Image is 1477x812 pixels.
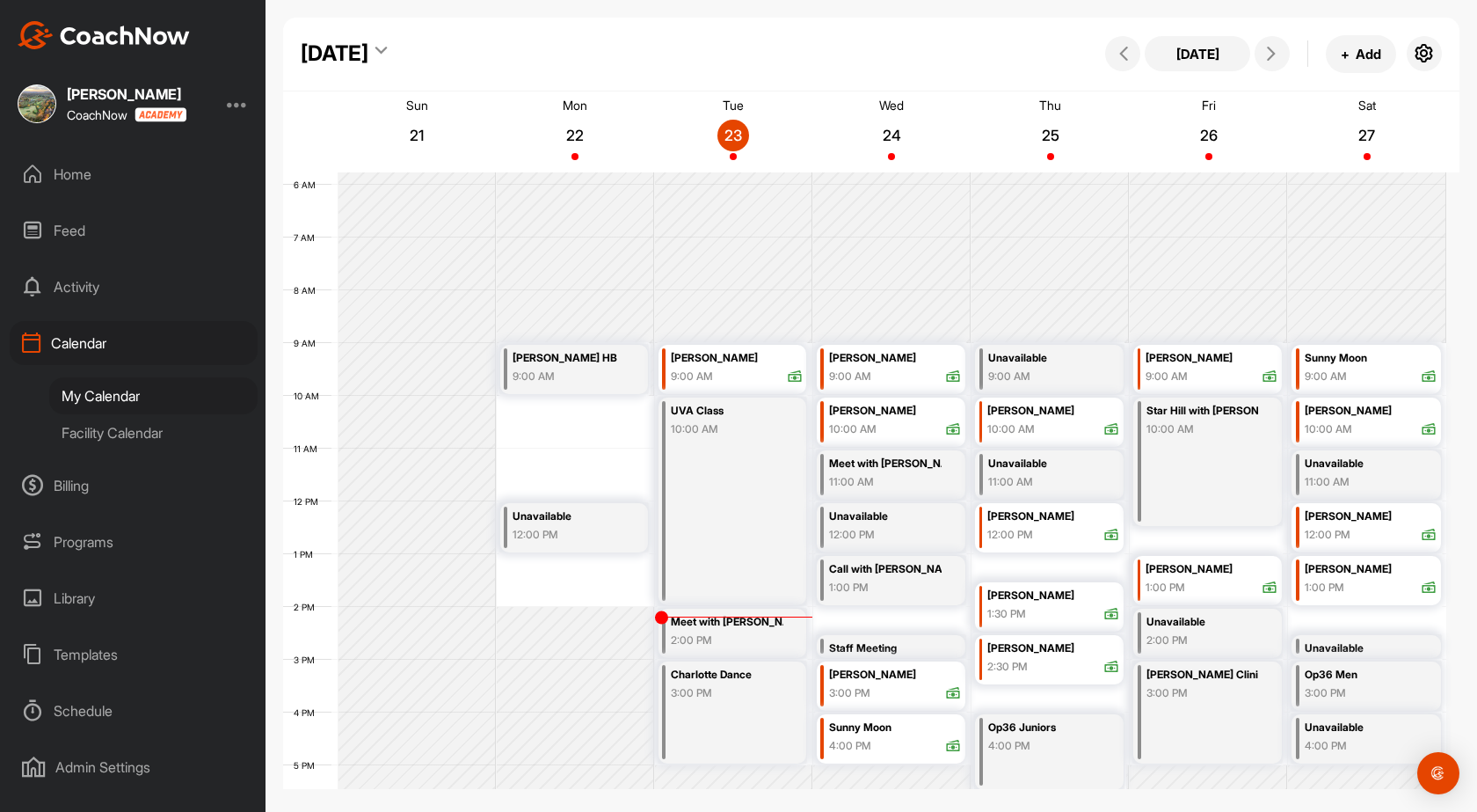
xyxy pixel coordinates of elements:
p: 27 [1351,127,1383,144]
div: 9 AM [283,338,333,348]
a: September 27, 2025 [1288,91,1446,172]
p: Sat [1358,98,1376,113]
img: square_2b305e28227600b036f0274c1e170be2.jpg [18,84,56,123]
div: 8 AM [283,285,333,296]
div: 2:00 PM [671,633,783,648]
div: 3:00 PM [829,685,870,701]
div: [PERSON_NAME] [829,348,961,369]
div: 2 PM [283,602,332,612]
div: 10:00 AM [671,421,783,437]
p: 25 [1035,127,1066,144]
div: Unavailable [1305,454,1417,474]
div: [PERSON_NAME] [987,639,1119,659]
p: 21 [401,127,433,144]
div: Unavailable [829,507,942,527]
a: September 26, 2025 [1130,91,1288,172]
div: Templates [10,633,258,677]
span: + [1341,45,1350,63]
div: 4 PM [283,707,332,718]
div: 10:00 AM [987,421,1035,437]
div: [PERSON_NAME] [1146,348,1277,369]
div: 1:00 PM [829,580,942,596]
div: 12 PM [283,496,336,507]
div: 4:00 PM [988,738,1101,754]
div: Admin Settings [10,745,258,789]
div: Activity [10,265,258,309]
div: Unavailable [988,454,1101,474]
div: 5 PM [283,760,332,771]
div: Sunny Moon [1305,348,1437,369]
div: Billing [10,464,258,508]
div: 9:00 AM [671,369,713,384]
a: September 21, 2025 [338,91,496,172]
div: [PERSON_NAME] [829,401,961,421]
div: 9:00 AM [988,369,1101,384]
div: Sunny Moon [829,718,961,738]
div: 10:00 AM [1146,421,1259,437]
p: Wed [879,98,904,113]
div: 4:00 PM [829,738,871,754]
div: Feed [10,208,258,252]
div: 10 AM [283,391,337,401]
div: 12:00 PM [513,527,625,543]
p: Fri [1202,98,1216,113]
div: Staff Meeting [829,639,942,659]
a: September 22, 2025 [496,91,654,172]
div: [PERSON_NAME] [987,507,1119,527]
div: 2:00 PM [1146,633,1259,648]
div: 11:00 AM [988,474,1101,490]
div: [PERSON_NAME] HB [513,348,625,369]
div: [PERSON_NAME] [1146,560,1277,580]
div: [DATE] [301,38,368,69]
div: Op36 Men [1305,665,1417,685]
div: Calendar [10,321,258,365]
div: UVA Class [671,401,783,421]
div: 1:30 PM [987,606,1026,622]
div: 1:00 PM [1305,580,1344,596]
div: CoachNow [67,107,186,122]
button: [DATE] [1145,36,1250,71]
div: [PERSON_NAME] [1305,401,1437,421]
div: 11 AM [283,443,335,454]
div: 3 PM [283,655,332,665]
p: Mon [563,98,587,113]
div: Library [10,576,258,620]
div: Unavailable [513,507,625,527]
div: Schedule [10,689,258,733]
div: Unavailable [1305,718,1417,738]
div: 12:00 PM [987,527,1033,543]
div: 1 PM [283,549,331,560]
div: Facility Calendar [49,414,258,451]
div: [PERSON_NAME] [67,87,186,101]
div: Unavailable [988,348,1101,369]
div: 11:00 AM [829,474,942,490]
img: CoachNow acadmey [135,107,186,122]
p: 22 [559,127,591,144]
div: [PERSON_NAME] [987,401,1119,421]
div: Home [10,152,258,196]
div: 3:00 PM [1146,685,1259,701]
div: Unavailable [1146,612,1259,633]
div: Call with [PERSON_NAME] [829,560,942,580]
div: [PERSON_NAME] [1305,507,1437,527]
div: My Calendar [49,377,258,414]
div: [PERSON_NAME] [987,586,1119,606]
p: Sun [406,98,428,113]
p: Tue [723,98,744,113]
button: +Add [1326,35,1396,73]
a: September 24, 2025 [812,91,971,172]
div: 9:00 AM [1146,369,1188,384]
div: 10:00 AM [1305,421,1352,437]
div: 2:30 PM [987,659,1028,675]
p: 24 [876,127,907,144]
div: Charlotte Dance [671,665,783,685]
div: Op36 Juniors [988,718,1101,738]
div: [PERSON_NAME] Clinics [1146,665,1259,685]
a: September 23, 2025 [654,91,812,172]
div: Meet with [PERSON_NAME] [671,612,783,633]
p: 23 [717,127,749,144]
div: 6 AM [283,179,333,190]
div: 9:00 AM [513,369,625,384]
div: 9:00 AM [829,369,871,384]
div: 10:00 AM [829,421,877,437]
